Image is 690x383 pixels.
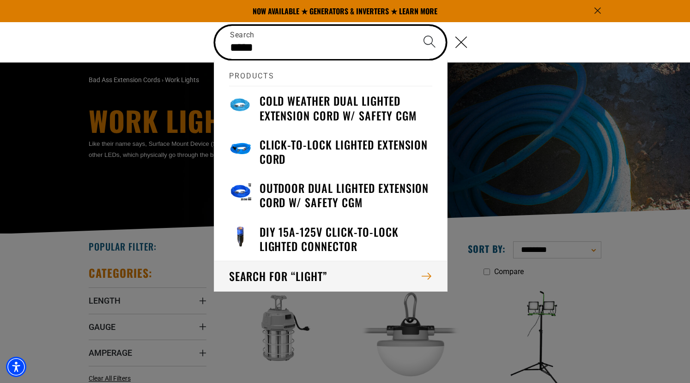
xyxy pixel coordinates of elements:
a: Outdoor Dual Lighted Extension Cord w/ Safety CGM [214,174,447,217]
a: DIY 15A-125V Click-to-Lock Lighted Connector [214,217,447,261]
img: DIY 15A-125V Click-to-Lock Lighted Connector [229,225,252,248]
h3: DIY 15A-125V Click-to-Lock Lighted Connector [260,225,432,253]
a: Click-to-Lock Lighted Extension Cord [214,130,447,174]
h3: Click-to-Lock Lighted Extension Cord [260,138,432,166]
img: Outdoor Dual Lighted Extension Cord w/ Safety CGM [229,181,252,204]
button: Search for “light” [214,261,447,292]
button: Close [447,26,476,58]
img: blue [229,138,252,161]
button: Search [413,26,446,58]
h3: Cold Weather Dual Lighted Extension Cord w/ Safety CGM [260,94,432,122]
div: Accessibility Menu [6,357,26,377]
h2: Products [229,60,432,86]
img: Light Blue [229,94,252,117]
h3: Outdoor Dual Lighted Extension Cord w/ Safety CGM [260,181,432,209]
a: Cold Weather Dual Lighted Extension Cord w/ Safety CGM [214,86,447,130]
